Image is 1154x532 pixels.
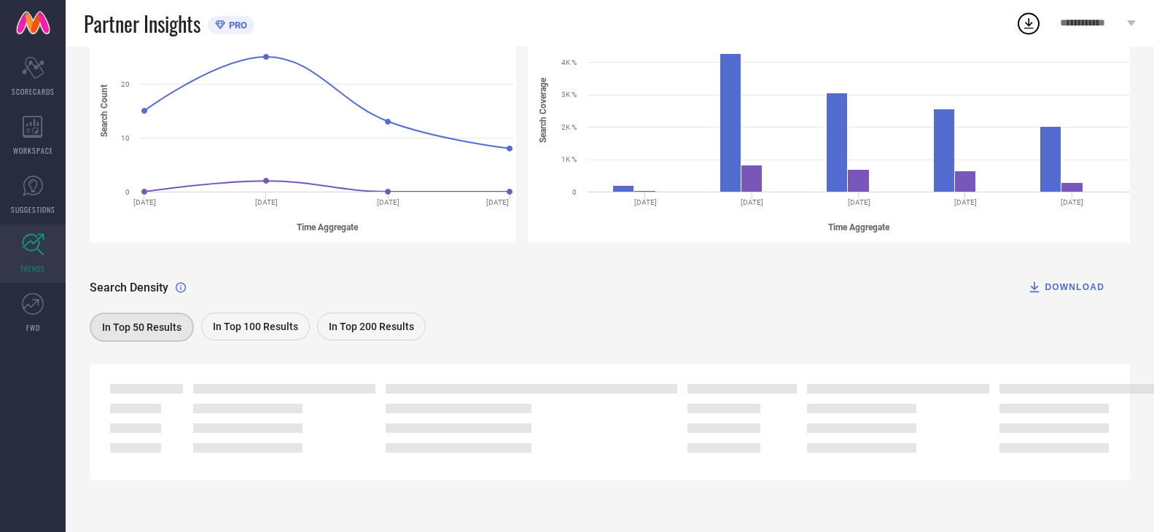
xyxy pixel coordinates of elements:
text: 10 [121,134,130,142]
text: 3K % [561,90,577,98]
text: 0 [125,188,130,196]
tspan: Time Aggregate [828,222,890,232]
text: 20 [121,80,130,88]
span: SUGGESTIONS [11,204,55,215]
text: [DATE] [633,198,656,206]
span: Partner Insights [84,9,200,39]
span: In Top 100 Results [213,321,298,332]
text: [DATE] [954,198,977,206]
text: [DATE] [133,198,156,206]
span: WORKSPACE [13,145,53,156]
text: 2K % [561,123,577,131]
text: [DATE] [486,198,509,206]
span: Search Density [90,281,168,294]
span: In Top 200 Results [329,321,414,332]
text: 1K % [561,155,577,163]
button: DOWNLOAD [1009,273,1123,302]
text: 0 [572,188,577,196]
div: Open download list [1015,10,1042,36]
tspan: Time Aggregate [297,222,359,232]
text: 4K % [561,58,577,66]
text: [DATE] [741,198,763,206]
tspan: Search Count [99,85,109,137]
tspan: Search Coverage [538,78,548,144]
text: [DATE] [1061,198,1083,206]
div: DOWNLOAD [1027,280,1104,294]
span: TRENDS [20,263,45,274]
text: [DATE] [377,198,399,206]
span: FWD [26,322,40,333]
text: [DATE] [847,198,870,206]
text: [DATE] [255,198,278,206]
span: PRO [225,20,247,31]
span: SCORECARDS [12,86,55,97]
span: In Top 50 Results [102,321,182,333]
